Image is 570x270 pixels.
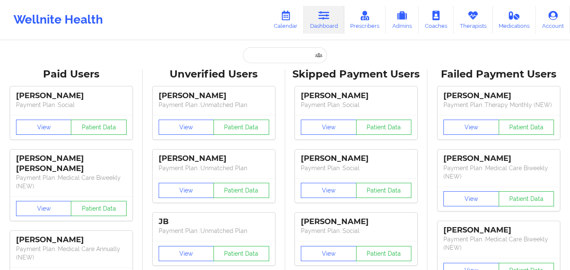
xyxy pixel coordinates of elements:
[159,227,269,235] p: Payment Plan : Unmatched Plan
[454,6,493,34] a: Therapists
[443,154,554,163] div: [PERSON_NAME]
[443,164,554,181] p: Payment Plan : Medical Care Biweekly (NEW)
[344,6,386,34] a: Prescribers
[536,6,570,34] a: Account
[301,246,357,261] button: View
[159,246,214,261] button: View
[499,191,554,206] button: Patient Data
[419,6,454,34] a: Coaches
[16,154,127,173] div: [PERSON_NAME] [PERSON_NAME]
[301,91,411,101] div: [PERSON_NAME]
[159,101,269,109] p: Payment Plan : Unmatched Plan
[71,201,127,216] button: Patient Data
[443,191,499,206] button: View
[493,6,536,34] a: Medications
[16,174,127,190] p: Payment Plan : Medical Care Biweekly (NEW)
[443,225,554,235] div: [PERSON_NAME]
[301,101,411,109] p: Payment Plan : Social
[16,120,72,135] button: View
[16,235,127,245] div: [PERSON_NAME]
[443,120,499,135] button: View
[16,245,127,262] p: Payment Plan : Medical Care Annually (NEW)
[304,6,344,34] a: Dashboard
[16,91,127,101] div: [PERSON_NAME]
[356,246,412,261] button: Patient Data
[301,217,411,227] div: [PERSON_NAME]
[16,101,127,109] p: Payment Plan : Social
[301,154,411,163] div: [PERSON_NAME]
[16,201,72,216] button: View
[499,120,554,135] button: Patient Data
[149,68,279,81] div: Unverified Users
[356,183,412,198] button: Patient Data
[356,120,412,135] button: Patient Data
[159,217,269,227] div: JB
[291,68,422,81] div: Skipped Payment Users
[6,68,137,81] div: Paid Users
[301,164,411,172] p: Payment Plan : Social
[443,91,554,101] div: [PERSON_NAME]
[301,183,357,198] button: View
[301,120,357,135] button: View
[443,101,554,109] p: Payment Plan : Therapy Monthly (NEW)
[159,120,214,135] button: View
[159,154,269,163] div: [PERSON_NAME]
[71,120,127,135] button: Patient Data
[159,164,269,172] p: Payment Plan : Unmatched Plan
[213,246,269,261] button: Patient Data
[213,120,269,135] button: Patient Data
[213,183,269,198] button: Patient Data
[159,183,214,198] button: View
[386,6,419,34] a: Admins
[267,6,304,34] a: Calendar
[301,227,411,235] p: Payment Plan : Social
[443,235,554,252] p: Payment Plan : Medical Care Biweekly (NEW)
[159,91,269,101] div: [PERSON_NAME]
[433,68,564,81] div: Failed Payment Users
